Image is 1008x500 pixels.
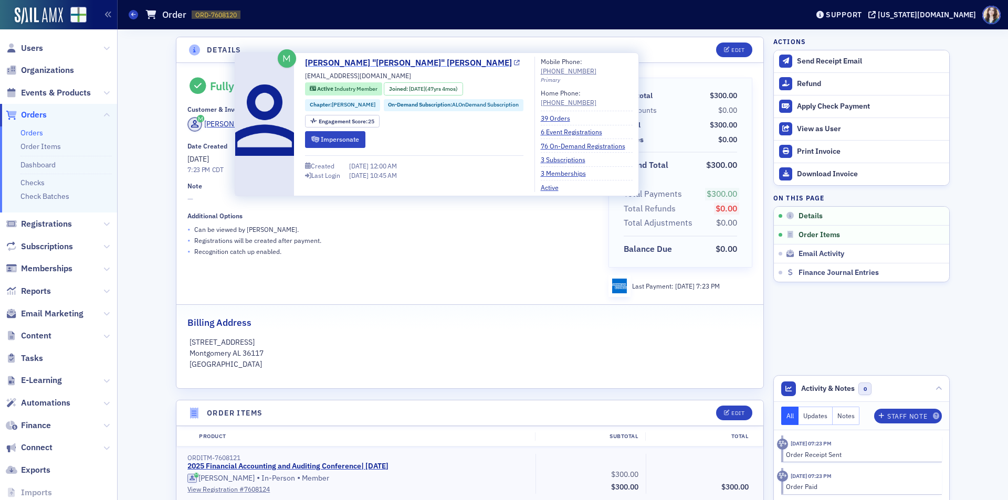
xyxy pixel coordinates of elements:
[21,241,73,252] span: Subscriptions
[21,263,72,274] span: Memberships
[6,330,51,342] a: Content
[541,98,596,107] a: [PHONE_NUMBER]
[210,165,224,174] span: CDT
[198,474,255,483] div: [PERSON_NAME]
[624,159,668,172] div: Grand Total
[187,165,210,174] time: 7:23 PM
[774,163,949,185] a: Download Invoice
[257,473,260,483] span: •
[797,147,944,156] div: Print Invoice
[187,235,191,246] span: •
[781,407,799,425] button: All
[310,101,332,108] span: Chapter :
[21,285,51,297] span: Reports
[826,10,862,19] div: Support
[187,154,209,164] span: [DATE]
[187,473,528,483] div: In-Person Member
[63,7,87,25] a: View Homepage
[21,397,70,409] span: Automations
[310,85,377,93] a: Active Industry Member
[645,432,755,441] div: Total
[334,85,377,92] span: Industry Member
[20,192,69,201] a: Check Batches
[187,454,528,462] div: ORDITM-7608121
[774,95,949,118] button: Apply Check Payment
[187,246,191,257] span: •
[624,90,656,101] span: Subtotal
[305,82,382,95] div: Active: Active: Industry Member
[6,420,51,431] a: Finance
[187,142,227,150] div: Date Created
[777,439,788,450] div: Activity
[868,11,980,18] button: [US_STATE][DOMAIN_NAME]
[541,113,578,123] a: 39 Orders
[541,66,596,76] a: [PHONE_NUMBER]
[207,408,262,419] h4: Order Items
[6,87,91,99] a: Events & Products
[6,442,52,453] a: Connect
[21,87,91,99] span: Events & Products
[204,119,260,130] div: [PERSON_NAME]
[21,65,74,76] span: Organizations
[20,178,45,187] a: Checks
[192,432,535,441] div: Product
[21,109,47,121] span: Orders
[6,263,72,274] a: Memberships
[710,91,737,100] span: $300.00
[541,155,593,164] a: 3 Subscriptions
[611,470,638,479] span: $300.00
[6,464,50,476] a: Exports
[786,450,934,459] div: Order Receipt Sent
[611,482,638,492] span: $300.00
[624,105,660,116] span: Discounts
[15,7,63,24] img: SailAMX
[710,120,737,130] span: $300.00
[541,183,566,192] a: Active
[541,168,594,178] a: 3 Memberships
[858,382,871,396] span: 0
[6,218,72,230] a: Registrations
[21,42,43,54] span: Users
[791,440,832,447] time: 9/2/2025 07:23 PM
[706,159,737,170] span: $300.00
[305,57,520,69] a: [PERSON_NAME] "[PERSON_NAME]" [PERSON_NAME]
[194,247,281,256] p: Recognition catch up enabled.
[624,203,676,215] div: Total Refunds
[305,99,380,111] div: Chapter:
[305,115,380,128] div: Engagement Score: 25
[887,413,927,419] div: Staff Note
[6,65,74,76] a: Organizations
[21,218,72,230] span: Registrations
[624,159,672,172] span: Grand Total
[409,85,425,92] span: [DATE]
[624,188,686,200] span: Total Payments
[624,243,672,256] div: Balance Due
[187,224,191,235] span: •
[21,375,62,386] span: E-Learning
[310,101,375,109] a: Chapter:[PERSON_NAME]
[305,71,411,80] span: [EMAIL_ADDRESS][DOMAIN_NAME]
[384,82,463,95] div: Joined: 1978-05-01 00:00:00
[21,330,51,342] span: Content
[799,407,833,425] button: Updates
[833,407,860,425] button: Notes
[801,383,855,394] span: Activity & Notes
[297,473,300,483] span: •
[187,105,250,113] div: Customer & Invoicee
[311,163,334,169] div: Created
[707,188,737,199] span: $300.00
[718,105,737,115] span: $0.00
[774,118,949,140] button: View as User
[718,135,737,144] span: $0.00
[716,406,752,420] button: Edit
[370,171,397,179] span: 10:45 AM
[70,7,87,23] img: SailAMX
[319,118,369,125] span: Engagement Score :
[311,173,340,178] div: Last Login
[675,282,696,290] span: [DATE]
[20,142,61,151] a: Order Items
[731,410,744,416] div: Edit
[194,225,299,234] p: Can be viewed by [PERSON_NAME] .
